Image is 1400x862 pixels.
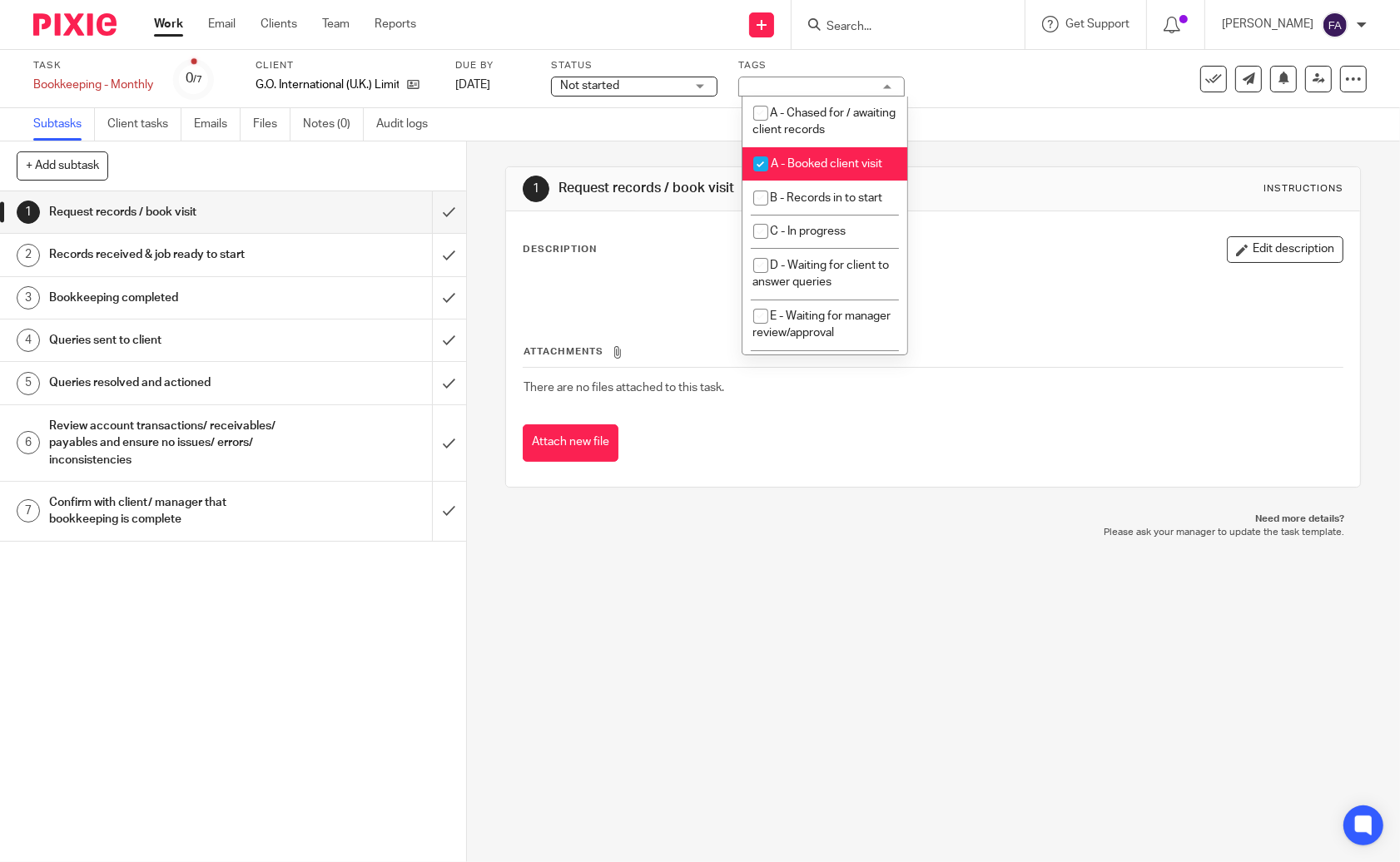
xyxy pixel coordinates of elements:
p: G.O. International (U.K.) Limited [256,77,399,93]
button: Attach new file [523,424,618,462]
button: Edit description [1227,236,1343,263]
div: 4 [17,329,40,352]
a: Subtasks [33,108,95,141]
p: Please ask your manager to update the task template. [522,526,1344,539]
h1: Bookkeeping completed [49,285,293,310]
a: Team [322,16,350,32]
label: Task [33,59,153,72]
div: 6 [17,431,40,454]
p: Description [523,243,597,256]
label: Status [551,59,717,72]
span: B - Records in to start [771,192,883,204]
a: Email [208,16,236,32]
a: Reports [375,16,416,32]
img: Pixie [33,13,117,36]
span: A - Booked client visit [771,158,882,170]
small: /7 [193,75,202,84]
h1: Review account transactions/ receivables/ payables and ensure no issues/ errors/ inconsistencies [49,414,293,473]
div: Instructions [1263,182,1343,196]
div: Bookkeeping - Monthly [33,77,153,93]
label: Tags [738,59,905,72]
a: Audit logs [376,108,440,141]
label: Due by [455,59,530,72]
h1: Request records / book visit [559,180,969,197]
a: Client tasks [107,108,181,141]
span: D - Waiting for client to answer queries [753,260,890,289]
div: 2 [17,244,40,267]
h1: Queries resolved and actioned [49,370,293,395]
h1: Request records / book visit [49,200,293,225]
p: Need more details? [522,513,1344,526]
div: 7 [17,499,40,523]
h1: Queries sent to client [49,328,293,353]
span: Not started [560,80,619,92]
img: svg%3E [1322,12,1348,38]
input: Search [825,20,975,35]
a: Work [154,16,183,32]
span: Get Support [1065,18,1129,30]
span: Attachments [524,347,603,356]
div: 1 [523,176,549,202]
div: 5 [17,372,40,395]
p: [PERSON_NAME] [1222,16,1313,32]
span: E - Waiting for manager review/approval [753,310,891,339]
span: A - Chased for / awaiting client records [753,107,896,136]
a: Clients [261,16,297,32]
span: C - In progress [771,225,846,237]
button: + Add subtask [17,151,108,180]
a: Files [253,108,290,141]
span: There are no files attached to this task. [524,382,724,394]
a: Emails [194,108,241,141]
a: Notes (0) [303,108,364,141]
h1: Confirm with client/ manager that bookkeeping is complete [49,490,293,533]
div: 1 [17,201,40,224]
h1: Records received & job ready to start [49,242,293,267]
label: Client [256,59,434,72]
span: [DATE] [455,79,490,91]
div: 0 [186,69,202,88]
div: 3 [17,286,40,310]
